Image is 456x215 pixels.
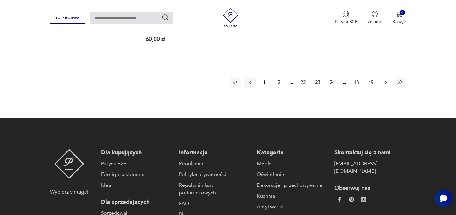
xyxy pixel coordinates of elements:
img: da9060093f698e4c3cedc1453eec5031.webp [337,197,342,202]
a: FAQ [179,200,250,207]
p: Obserwuj nas [334,185,406,192]
a: Antykwariat [257,203,328,211]
iframe: Smartsupp widget button [434,190,452,207]
button: 1 [259,77,270,88]
button: Zaloguj [368,11,382,25]
p: Dla kupujących [101,149,173,157]
button: 48 [351,77,362,88]
a: Sprzedawaj [50,16,85,20]
a: Foreign customers [101,171,173,178]
button: 2 [274,77,285,88]
a: Regulamin [179,160,250,167]
img: Ikona medalu [343,11,349,18]
button: 22 [298,77,309,88]
p: Patyna B2B [335,19,358,25]
p: Koszyk [392,19,406,25]
a: Oświetlenie [257,171,328,178]
p: 60,00 zł [146,37,223,42]
a: Patyna B2B [101,160,173,167]
p: Dla sprzedających [101,198,173,206]
button: 49 [365,77,377,88]
button: Szukaj [161,14,169,21]
img: 37d27d81a828e637adc9f9cb2e3d3a8a.webp [349,197,354,202]
a: Kuchnia [257,192,328,200]
button: Patyna B2B [335,11,358,25]
a: Regulamin kart podarunkowych [179,181,250,197]
img: c2fd9cf7f39615d9d6839a72ae8e59e5.webp [361,197,366,202]
button: Sprzedawaj [50,12,85,24]
p: Zaloguj [368,19,382,25]
p: Informacje [179,149,250,157]
a: Polityka prywatności [179,171,250,178]
a: Meble [257,160,328,167]
button: 23 [312,77,324,88]
button: 24 [327,77,338,88]
a: Idea [101,181,173,189]
a: Dekoracje i przechowywanie [257,181,328,189]
img: Patyna - sklep z meblami i dekoracjami vintage [54,149,84,179]
a: [EMAIL_ADDRESS][DOMAIN_NAME] [334,160,406,175]
img: Patyna - sklep z meblami i dekoracjami vintage [221,8,240,27]
p: Skontaktuj się z nami [334,149,406,157]
p: Wybierz vintage! [50,188,88,196]
button: 0Koszyk [392,11,406,25]
p: Kategorie [257,149,328,157]
div: 0 [400,10,405,16]
img: Ikonka użytkownika [372,11,378,17]
img: Ikona koszyka [396,11,402,17]
a: Ikona medaluPatyna B2B [335,11,358,25]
